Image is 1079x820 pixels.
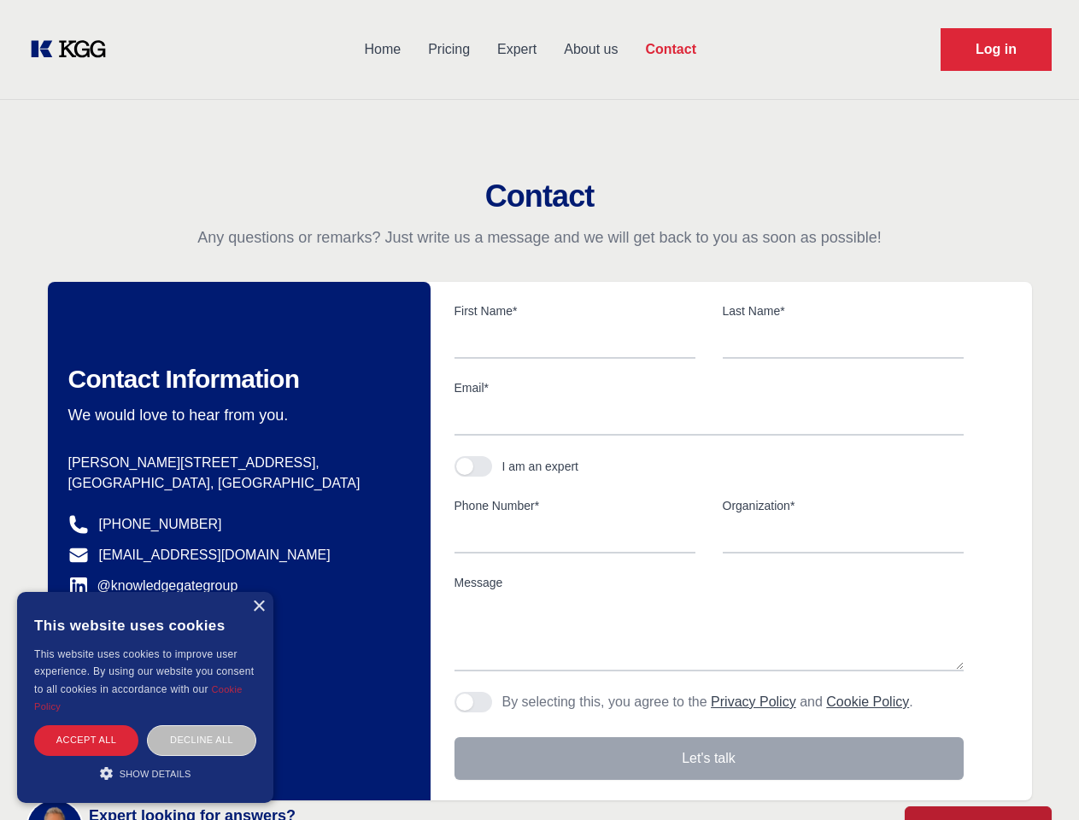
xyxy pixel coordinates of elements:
h2: Contact [21,179,1058,214]
p: Any questions or remarks? Just write us a message and we will get back to you as soon as possible! [21,227,1058,248]
a: Cookie Policy [826,694,909,709]
div: This website uses cookies [34,605,256,646]
a: Cookie Policy [34,684,243,712]
label: First Name* [454,302,695,319]
a: Request Demo [941,28,1052,71]
label: Email* [454,379,964,396]
label: Organization* [723,497,964,514]
div: I am an expert [502,458,579,475]
div: Show details [34,764,256,782]
p: [GEOGRAPHIC_DATA], [GEOGRAPHIC_DATA] [68,473,403,494]
a: [EMAIL_ADDRESS][DOMAIN_NAME] [99,545,331,565]
button: Let's talk [454,737,964,780]
a: [PHONE_NUMBER] [99,514,222,535]
a: Privacy Policy [711,694,796,709]
a: Home [350,27,414,72]
label: Message [454,574,964,591]
label: Last Name* [723,302,964,319]
a: @knowledgegategroup [68,576,238,596]
p: [PERSON_NAME][STREET_ADDRESS], [68,453,403,473]
p: We would love to hear from you. [68,405,403,425]
span: This website uses cookies to improve user experience. By using our website you consent to all coo... [34,648,254,695]
h2: Contact Information [68,364,403,395]
div: Close [252,600,265,613]
div: Decline all [147,725,256,755]
a: Pricing [414,27,484,72]
span: Show details [120,769,191,779]
p: By selecting this, you agree to the and . [502,692,913,712]
iframe: Chat Widget [994,738,1079,820]
a: About us [550,27,631,72]
a: Expert [484,27,550,72]
a: KOL Knowledge Platform: Talk to Key External Experts (KEE) [27,36,120,63]
div: Accept all [34,725,138,755]
label: Phone Number* [454,497,695,514]
a: Contact [631,27,710,72]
